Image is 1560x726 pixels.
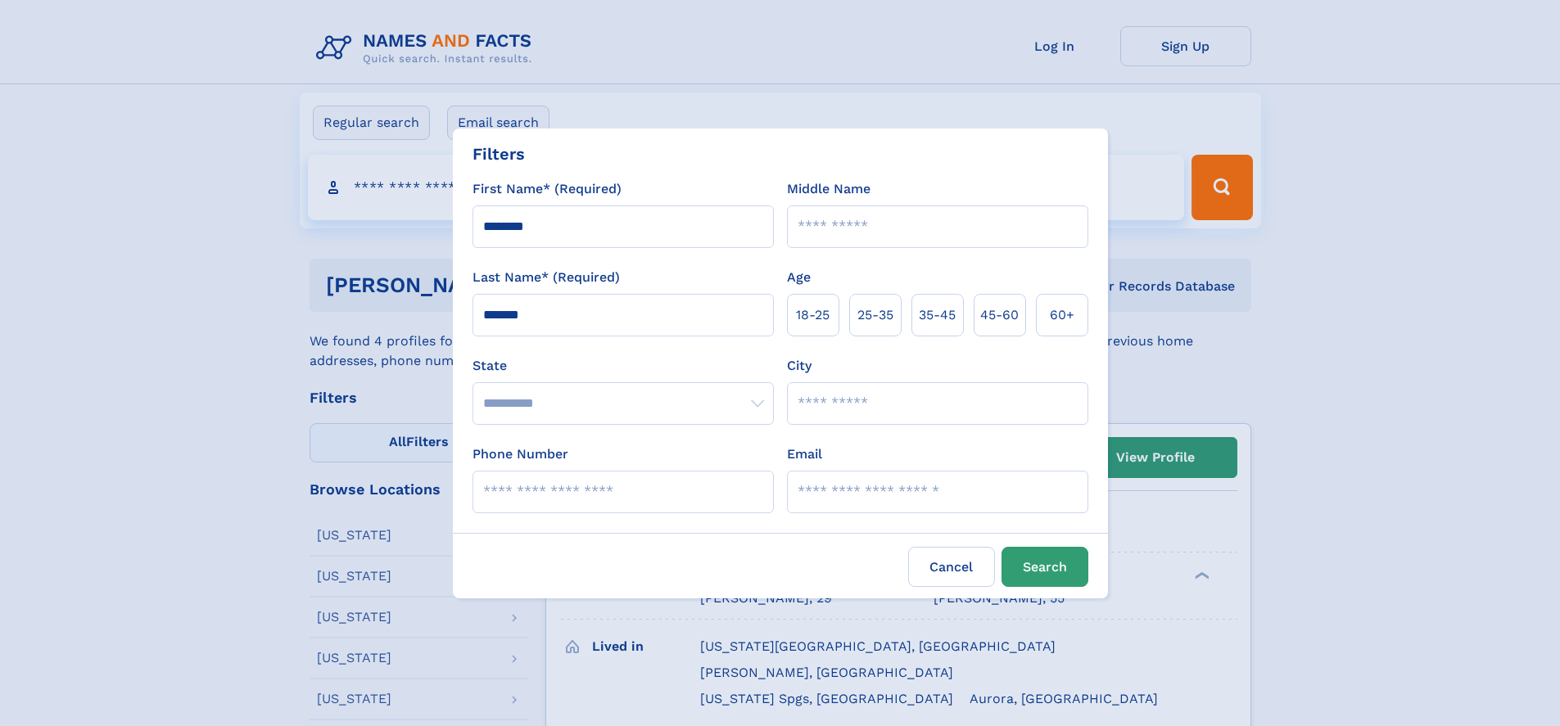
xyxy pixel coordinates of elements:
span: 18‑25 [796,305,830,325]
label: Last Name* (Required) [473,268,620,287]
label: Phone Number [473,444,568,464]
label: Cancel [908,547,995,587]
label: State [473,356,774,376]
label: Age [787,268,811,287]
label: City [787,356,812,376]
button: Search [1002,547,1088,587]
label: Email [787,444,822,464]
span: 25‑35 [857,305,893,325]
label: First Name* (Required) [473,179,622,199]
span: 35‑45 [919,305,956,325]
label: Middle Name [787,179,870,199]
span: 45‑60 [980,305,1019,325]
span: 60+ [1050,305,1074,325]
div: Filters [473,142,525,166]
